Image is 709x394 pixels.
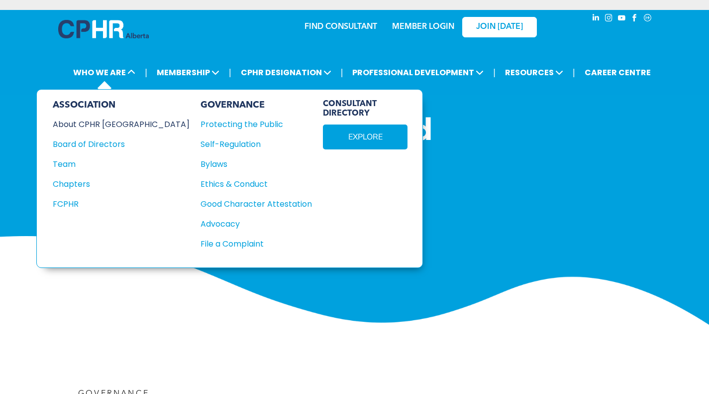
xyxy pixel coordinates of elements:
[201,238,312,250] a: File a Complaint
[642,12,653,26] a: Social network
[201,218,312,230] a: Advocacy
[201,138,301,150] div: Self-Regulation
[349,63,487,82] span: PROFESSIONAL DEVELOPMENT
[304,23,377,31] a: FIND CONSULTANT
[493,62,496,83] li: |
[201,158,301,170] div: Bylaws
[53,198,176,210] div: FCPHR
[341,62,343,83] li: |
[616,12,627,26] a: youtube
[201,198,312,210] a: Good Character Attestation
[53,138,190,150] a: Board of Directors
[201,198,301,210] div: Good Character Attestation
[323,100,407,119] span: CONSULTANT DIRECTORY
[201,178,301,190] div: Ethics & Conduct
[201,138,312,150] a: Self-Regulation
[53,198,190,210] a: FCPHR
[502,63,566,82] span: RESOURCES
[323,125,407,149] a: EXPLORE
[53,158,190,170] a: Team
[145,62,147,83] li: |
[629,12,640,26] a: facebook
[229,62,231,83] li: |
[201,158,312,170] a: Bylaws
[53,178,176,190] div: Chapters
[392,23,454,31] a: MEMBER LOGIN
[201,238,301,250] div: File a Complaint
[53,138,176,150] div: Board of Directors
[53,118,176,131] div: About CPHR [GEOGRAPHIC_DATA]
[582,63,654,82] a: CAREER CENTRE
[53,178,190,190] a: Chapters
[201,178,312,190] a: Ethics & Conduct
[53,100,190,111] div: ASSOCIATION
[58,20,149,38] img: A blue and white logo for cp alberta
[53,158,176,170] div: Team
[154,63,222,82] span: MEMBERSHIP
[573,62,575,83] li: |
[476,22,523,32] span: JOIN [DATE]
[201,218,301,230] div: Advocacy
[201,118,301,131] div: Protecting the Public
[238,63,334,82] span: CPHR DESIGNATION
[53,118,190,131] a: About CPHR [GEOGRAPHIC_DATA]
[604,12,614,26] a: instagram
[462,17,537,37] a: JOIN [DATE]
[591,12,602,26] a: linkedin
[70,63,138,82] span: WHO WE ARE
[201,100,312,111] div: GOVERNANCE
[201,118,312,131] a: Protecting the Public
